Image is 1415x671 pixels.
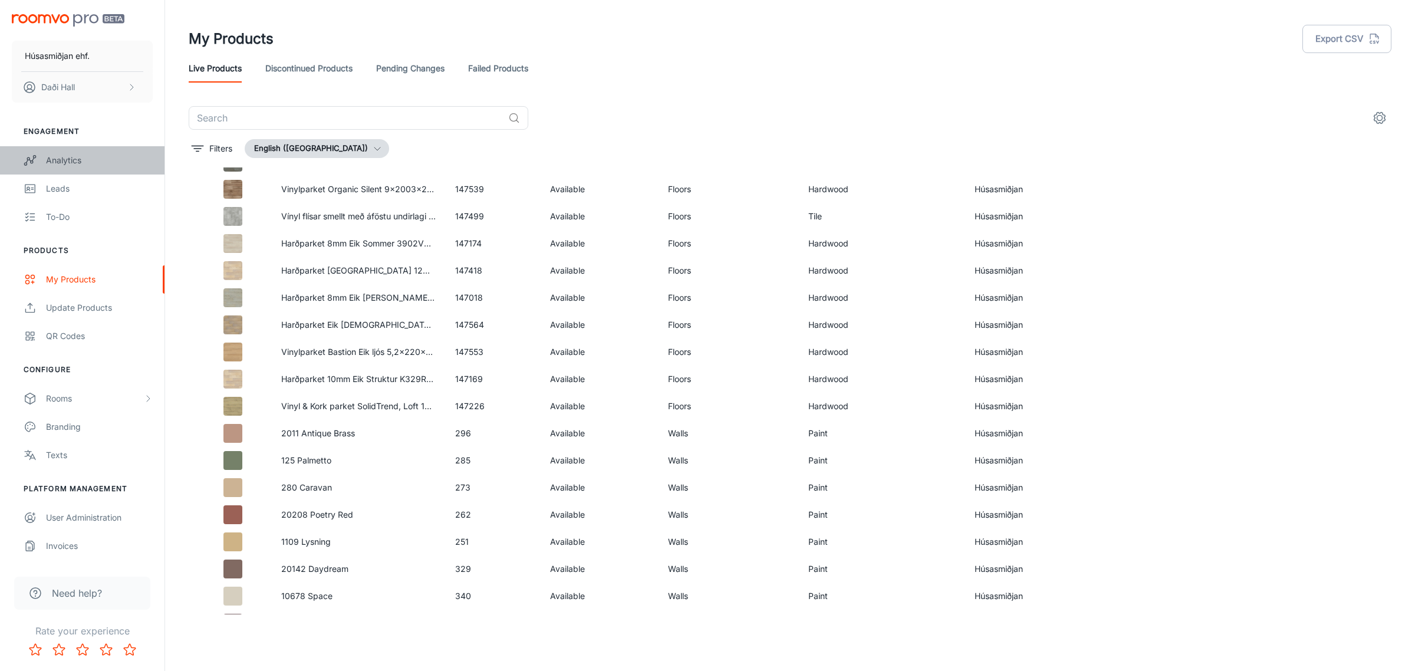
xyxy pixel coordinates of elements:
a: Vinylparket Organic Silent 9x2003x245mm Nature Oak 7495 [281,184,520,194]
td: Available [541,284,659,311]
a: Discontinued Products [265,54,353,83]
button: Rate 2 star [47,638,71,662]
div: My Products [46,273,153,286]
td: Húsasmiðjan [965,583,1097,610]
td: Paint [799,501,966,528]
td: Walls [659,420,799,447]
td: Floors [659,338,799,366]
td: Available [541,501,659,528]
td: Húsasmiðjan [965,203,1097,230]
td: Walls [659,501,799,528]
button: settings [1368,106,1391,130]
a: Vínyl flísar smellt með áföstu undirlagi Caldera Seasalt [281,211,489,221]
td: Paint [799,420,966,447]
td: Paint [799,447,966,474]
td: Hardwood [799,338,966,366]
td: Available [541,420,659,447]
a: 1109 Lysning [281,537,331,547]
td: Available [541,555,659,583]
td: Húsasmiðjan [965,501,1097,528]
td: 147499 [446,203,541,230]
td: 147553 [446,338,541,366]
td: 273 [446,474,541,501]
input: Search [189,106,504,130]
td: 418 [446,610,541,637]
td: Available [541,257,659,284]
td: Available [541,393,659,420]
button: Export CSV [1302,25,1391,53]
td: Paint [799,528,966,555]
td: 147174 [446,230,541,257]
td: 329 [446,555,541,583]
button: filter [189,139,235,158]
a: 20142 Daydream [281,564,348,574]
td: 340 [446,583,541,610]
div: Invoices [46,540,153,552]
td: Floors [659,366,799,393]
div: User Administration [46,511,153,524]
td: Húsasmiðjan [965,610,1097,637]
td: Hardwood [799,366,966,393]
td: Walls [659,474,799,501]
td: Tile [799,203,966,230]
td: Húsasmiðjan [965,257,1097,284]
div: Texts [46,449,153,462]
td: Floors [659,393,799,420]
td: Floors [659,284,799,311]
td: Húsasmiðjan [965,474,1097,501]
span: Need help? [52,586,102,600]
td: Walls [659,555,799,583]
a: Live Products [189,54,242,83]
td: 147169 [446,366,541,393]
td: Floors [659,257,799,284]
td: Hardwood [799,230,966,257]
td: Available [541,474,659,501]
p: Filters [209,142,232,155]
td: Walls [659,447,799,474]
td: Paint [799,610,966,637]
a: Failed Products [468,54,528,83]
a: Vinylparket Bastion Eik ljós 5,2x220x1828 0,55mm 10351261 [281,347,518,357]
td: Húsasmiðjan [965,338,1097,366]
td: 296 [446,420,541,447]
a: 10678 Space [281,591,333,601]
button: Daði Hall [12,72,153,103]
a: Pending Changes [376,54,445,83]
td: Hardwood [799,393,966,420]
div: Update Products [46,301,153,314]
td: Available [541,230,659,257]
td: 147418 [446,257,541,284]
td: 147226 [446,393,541,420]
p: Daði Hall [41,81,75,94]
td: Húsasmiðjan [965,311,1097,338]
td: Húsasmiðjan [965,555,1097,583]
td: Available [541,528,659,555]
button: Rate 5 star [118,638,141,662]
a: 20208 Poetry Red [281,509,353,519]
td: 147018 [446,284,541,311]
td: Walls [659,528,799,555]
td: Floors [659,230,799,257]
button: Húsasmiðjan ehf. [12,41,153,71]
td: Húsasmiðjan [965,447,1097,474]
button: Rate 1 star [24,638,47,662]
a: 125 Palmetto [281,455,331,465]
td: 251 [446,528,541,555]
td: Paint [799,474,966,501]
td: 262 [446,501,541,528]
a: Harðparket [GEOGRAPHIC_DATA] 12mm, 4V,AC6 [281,265,472,275]
td: Available [541,338,659,366]
td: Available [541,311,659,338]
div: Analytics [46,154,153,167]
button: English ([GEOGRAPHIC_DATA]) [245,139,389,158]
td: Hardwood [799,284,966,311]
td: Paint [799,583,966,610]
p: Húsasmiðjan ehf. [25,50,90,63]
div: QR Codes [46,330,153,343]
td: 285 [446,447,541,474]
td: 147564 [446,311,541,338]
a: 280 Caravan [281,482,332,492]
a: Harðparket Eik [DEMOGRAPHIC_DATA] 10mm [281,320,458,330]
td: Available [541,610,659,637]
button: Rate 3 star [71,638,94,662]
